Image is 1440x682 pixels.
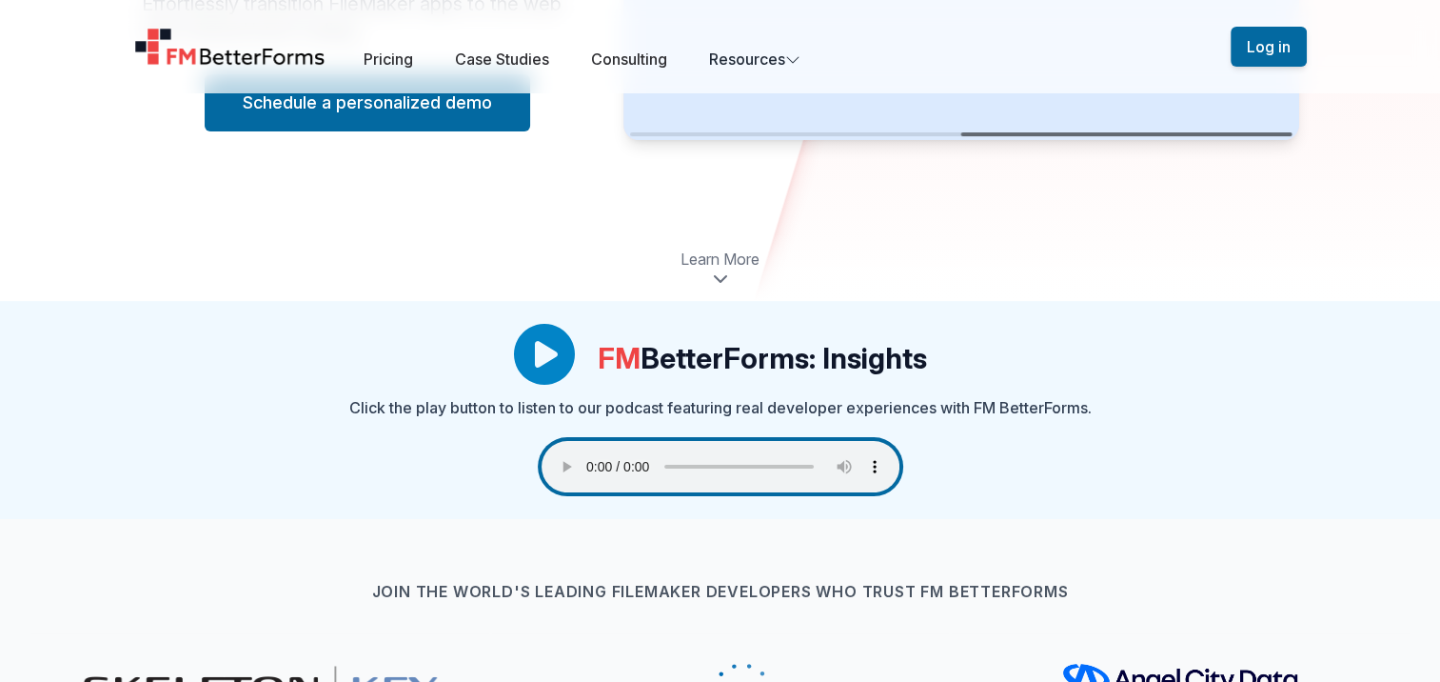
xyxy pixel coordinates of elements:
[349,396,1092,419] p: Click the play button to listen to our podcast featuring real developer experiences with FM Bette...
[598,341,927,375] h1: BetterForms: Insights
[455,50,549,69] a: Case Studies
[591,50,667,69] a: Consulting
[134,28,326,66] a: Home
[598,341,641,375] span: FM
[364,50,413,69] a: Pricing
[1231,27,1307,67] button: Log in
[709,48,800,70] button: Resources
[111,23,1330,70] nav: Global
[30,580,1410,603] h3: Join the world's leading FileMaker developers who trust FM BetterForms
[205,74,530,131] button: Schedule a personalized demo
[542,441,899,492] audio: Your browser does not support the audio element.
[681,248,759,271] span: Learn More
